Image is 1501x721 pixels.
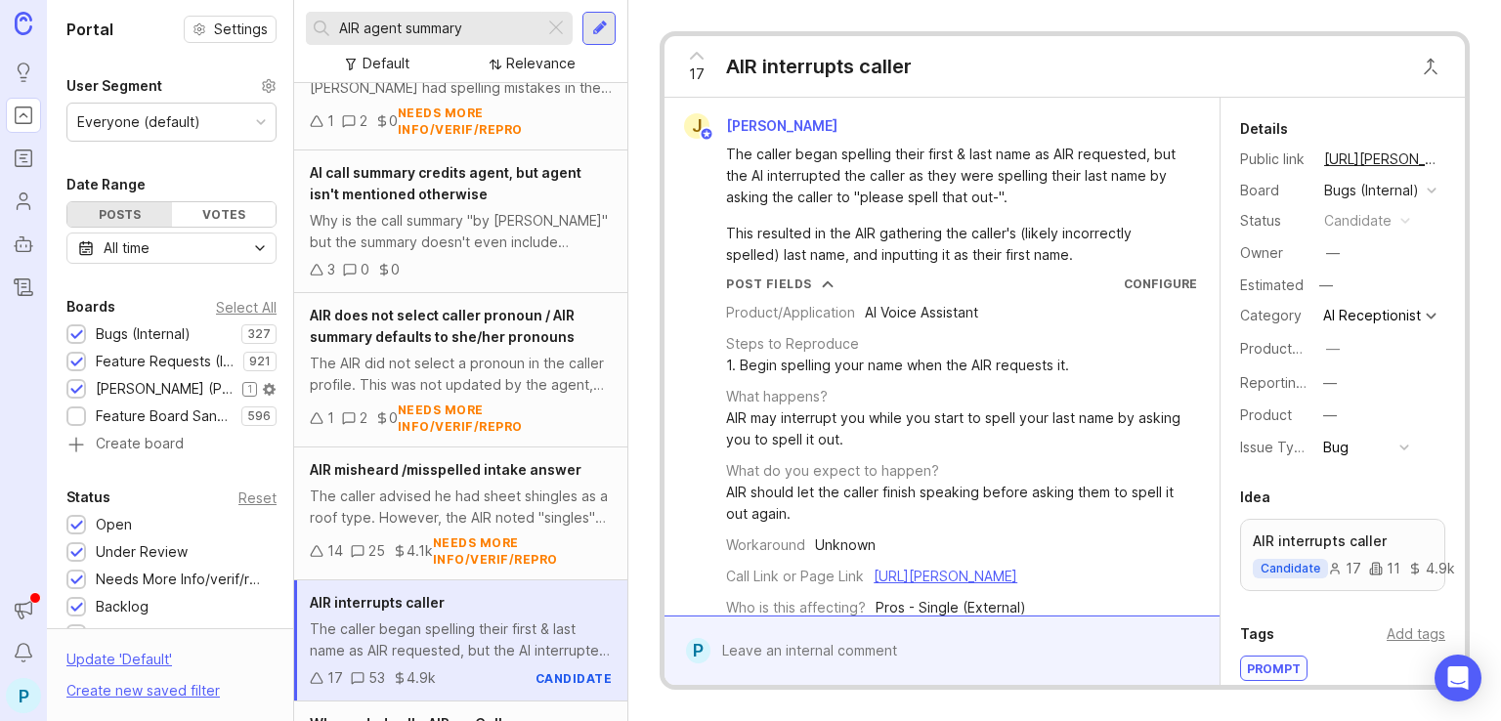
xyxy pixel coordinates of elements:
div: AIR should let the caller finish speaking before asking them to spell it out again. [726,482,1197,525]
div: Feature Board Sandbox [DATE] [96,405,232,427]
div: 17 [1328,562,1361,575]
div: Workaround [726,534,805,556]
div: 3 [327,259,335,280]
div: Bugs (Internal) [1324,180,1419,201]
p: 327 [247,326,271,342]
div: Relevance [506,53,576,74]
div: 2 [360,110,367,132]
div: 11 [1369,562,1400,575]
a: AIR misheard /misspelled intake answerThe caller advised he had sheet shingles as a roof type. Ho... [294,447,627,580]
h1: Portal [66,18,113,41]
span: AIR interrupts caller [310,594,445,611]
button: Close button [1411,47,1450,86]
div: Why is the call summary "by [PERSON_NAME]" but the summary doesn't even include [PERSON_NAME] as ... [310,210,612,253]
div: Call Link or Page Link [726,566,864,587]
div: 14 [327,540,343,562]
div: Who is this affecting? [726,597,866,618]
div: 25 [368,540,385,562]
div: This resulted in the AIR gathering the caller's (likely incorrectly spelled) last name, and input... [726,223,1180,266]
div: Add tags [1387,623,1445,645]
div: Details [1240,117,1288,141]
div: Bugs (Internal) [96,323,191,345]
button: Announcements [6,592,41,627]
div: Everyone (default) [77,111,200,133]
label: ProductboardID [1240,340,1344,357]
a: Roadmaps [6,141,41,176]
a: Changelog [6,270,41,305]
div: Estimated [1240,278,1304,292]
a: J[PERSON_NAME] [672,113,853,139]
div: needs more info/verif/repro [398,105,612,138]
button: P [6,678,41,713]
a: Users [6,184,41,219]
div: 0 [389,110,398,132]
div: AI Voice Assistant [865,302,978,323]
div: Product/Application [726,302,855,323]
div: Update ' Default ' [66,649,172,680]
div: prompt [1241,657,1307,680]
div: J [684,113,709,139]
div: 53 [368,667,385,689]
div: Votes [172,202,277,227]
div: candidate [1324,210,1392,232]
span: AIR does not select caller pronoun / AIR summary defaults to she/her pronouns [310,307,575,345]
div: 0 [391,259,400,280]
a: AIR interrupts callercandidate17114.9k [1240,519,1445,591]
div: 4.9k [1408,562,1455,575]
div: [PERSON_NAME] (Public) [96,378,233,400]
div: Category [1240,305,1308,326]
div: AIR may interrupt you while you start to spell your last name by asking you to spell it out. [726,407,1197,450]
input: Search... [339,18,536,39]
div: The caller began spelling their first & last name as AIR requested, but the AI interrupted the ca... [726,144,1180,208]
div: Candidate [96,623,163,645]
div: The AIR did not select a pronoun in the caller profile. This was not updated by the agent, and th... [310,353,612,396]
div: 1 [327,407,334,429]
span: AI call summary credits agent, but agent isn't mentioned otherwise [310,164,581,202]
div: Post Fields [726,276,812,292]
div: Unknown [815,534,876,556]
div: — [1326,242,1340,264]
div: Needs More Info/verif/repro [96,569,267,590]
a: Configure [1124,276,1197,291]
div: AI Receptionist [1323,309,1421,322]
div: — [1313,273,1339,298]
div: candidate [536,670,613,687]
span: 17 [689,64,705,85]
div: Steps to Reproduce [726,333,859,355]
div: 1 [242,382,257,397]
div: Owner [1240,242,1308,264]
div: 0 [389,407,398,429]
div: All time [104,237,150,259]
label: Issue Type [1240,439,1311,455]
p: AIR interrupts caller [1253,531,1433,551]
button: Notifications [6,635,41,670]
div: Status [1240,210,1308,232]
div: User Segment [66,74,162,98]
div: — [1323,372,1337,394]
a: AIR interrupts callerThe caller began spelling their first & last name as AIR requested, but the ... [294,580,627,701]
div: AIR interrupts caller [726,53,912,80]
div: 4.1k [407,540,433,562]
div: The caller advised he had sheet shingles as a roof type. However, the AIR noted "singles" (omitti... [310,486,612,529]
span: Settings [214,20,268,39]
a: AIR does not select caller pronoun / AIR summary defaults to she/her pronounsThe AIR did not sele... [294,293,627,447]
div: What happens? [726,386,828,407]
div: Reset [238,492,277,503]
div: The caller began spelling their first & last name as AIR requested, but the AI interrupted the ca... [310,618,612,661]
button: ProductboardID [1320,336,1346,361]
div: 2 [360,407,367,429]
a: [URL][PERSON_NAME] [874,568,1017,584]
div: Backlog [96,596,149,617]
img: member badge [700,127,714,142]
span: [PERSON_NAME] [726,117,837,134]
div: Open Intercom Messenger [1435,655,1481,701]
a: Settings [184,16,277,43]
p: candidate [1261,561,1320,576]
div: needs more info/verif/repro [433,534,612,568]
div: — [1323,404,1337,426]
img: Canny Home [15,12,32,34]
div: What do you expect to happen? [726,460,939,482]
div: 0 [361,259,369,280]
div: Status [66,486,110,509]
